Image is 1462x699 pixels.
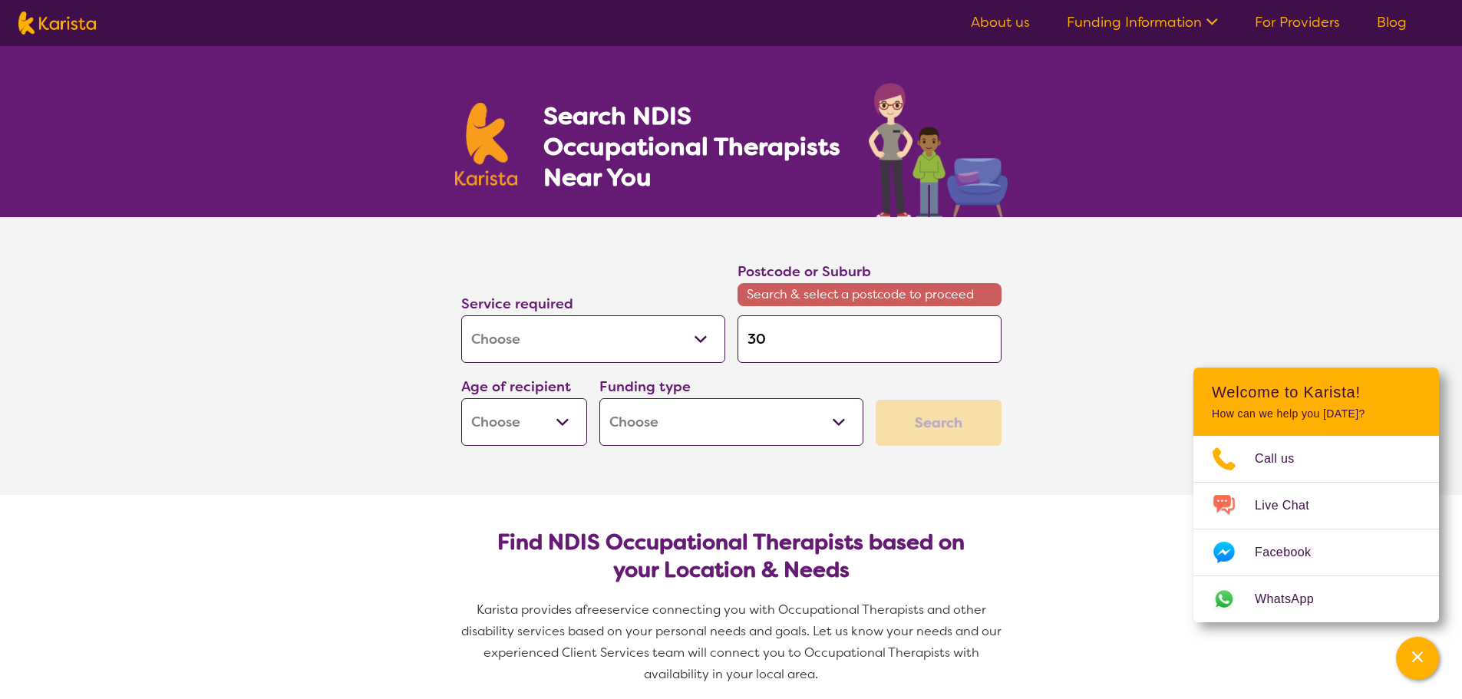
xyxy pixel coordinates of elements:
[869,83,1008,217] img: occupational-therapy
[1212,407,1421,420] p: How can we help you [DATE]?
[461,295,573,313] label: Service required
[543,101,842,193] h1: Search NDIS Occupational Therapists Near You
[582,602,607,618] span: free
[1255,13,1340,31] a: For Providers
[461,602,1005,682] span: service connecting you with Occupational Therapists and other disability services based on your p...
[1193,436,1439,622] ul: Choose channel
[1377,13,1407,31] a: Blog
[455,103,518,186] img: Karista logo
[1193,368,1439,622] div: Channel Menu
[474,529,989,584] h2: Find NDIS Occupational Therapists based on your Location & Needs
[738,315,1002,363] input: Type
[971,13,1030,31] a: About us
[461,378,571,396] label: Age of recipient
[1193,576,1439,622] a: Web link opens in a new tab.
[738,262,871,281] label: Postcode or Suburb
[1212,383,1421,401] h2: Welcome to Karista!
[1255,494,1328,517] span: Live Chat
[1255,588,1332,611] span: WhatsApp
[1396,637,1439,680] button: Channel Menu
[18,12,96,35] img: Karista logo
[1255,447,1313,470] span: Call us
[738,283,1002,306] span: Search & select a postcode to proceed
[1255,541,1329,564] span: Facebook
[477,602,582,618] span: Karista provides a
[1067,13,1218,31] a: Funding Information
[599,378,691,396] label: Funding type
